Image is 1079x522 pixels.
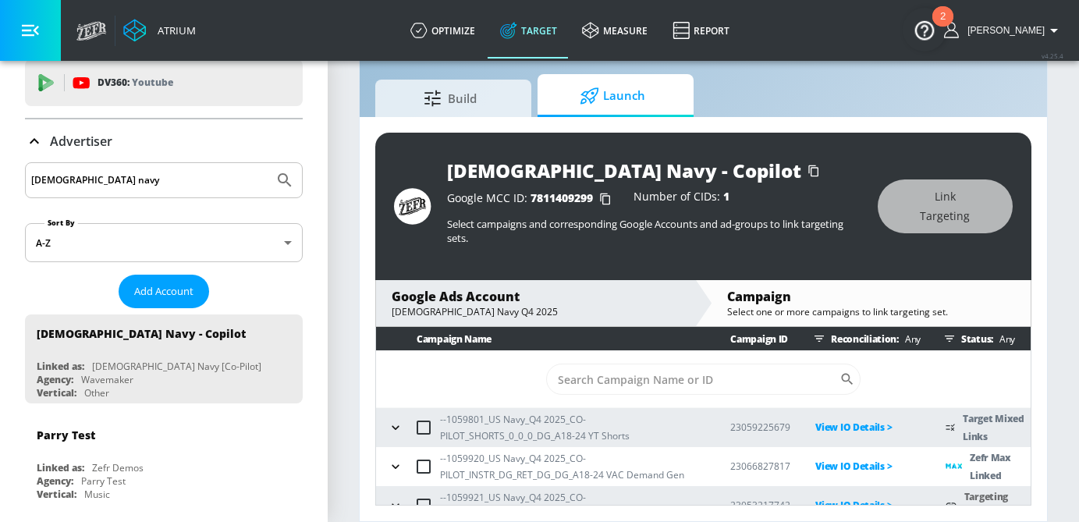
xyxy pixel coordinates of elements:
p: Any [993,331,1015,347]
a: Atrium [123,19,196,42]
th: Campaign ID [705,327,790,351]
button: Submit Search [268,163,302,197]
div: Google MCC ID: [447,191,618,207]
div: Reconciliation: [807,327,921,350]
p: Any [899,331,921,347]
div: Parry TestLinked as:Zefr DemosAgency:Parry TestVertical:Music [25,416,303,505]
span: 7811409299 [531,190,593,205]
p: --1059920_US Navy_Q4 2025_CO-PILOT_INSTR_DG_RET_DG_DG_A18-24 VAC Demand Gen [440,450,705,483]
span: Build [391,80,509,117]
a: optimize [398,2,488,59]
div: Agency: [37,373,73,386]
div: Vertical: [37,386,76,399]
div: Agency: [37,474,73,488]
div: Advertiser [25,119,303,163]
p: --1059921_US Navy_Q4 2025_CO-PILOT_INSTR_0_RET__DG_A18-24 TrueView Primary [440,489,705,522]
p: Youtube [132,74,173,91]
div: Google Ads Account [392,288,680,305]
p: View IO Details > [815,496,921,514]
p: View IO Details > [815,457,921,475]
div: Campaign [727,288,1015,305]
th: Campaign Name [376,327,705,351]
div: A-Z [25,223,303,262]
p: 23059225679 [730,419,790,435]
span: 1 [723,189,729,204]
a: Report [660,2,742,59]
p: DV360: [98,74,173,91]
div: [DEMOGRAPHIC_DATA] Navy [Co-Pilot] [92,360,261,373]
input: Search by name [31,170,268,190]
p: View IO Details > [815,418,921,436]
span: Add Account [134,282,193,300]
div: Linked as: [37,461,84,474]
div: [DEMOGRAPHIC_DATA] Navy - Copilot [37,326,246,341]
p: Advertiser [50,133,112,150]
button: [PERSON_NAME] [944,21,1063,40]
span: Launch [553,77,672,115]
p: Select campaigns and corresponding Google Accounts and ad-groups to link targeting sets. [447,217,862,245]
span: [PERSON_NAME] [961,25,1045,36]
div: Vertical: [37,488,76,501]
div: [DEMOGRAPHIC_DATA] Navy - CopilotLinked as:[DEMOGRAPHIC_DATA] Navy [Co-Pilot]Agency:WavemakerVert... [25,314,303,403]
button: Open Resource Center, 2 new notifications [903,8,946,51]
div: Parry Test [81,474,126,488]
div: Select one or more campaigns to link targeting set. [727,305,1015,318]
div: Other [84,386,109,399]
p: --1059801_US Navy_Q4 2025_CO-PILOT_SHORTS_0_0_0_DG_A18-24 YT Shorts [440,411,705,444]
div: Wavemaker [81,373,133,386]
span: v 4.25.4 [1042,51,1063,60]
div: Linked as: [37,360,84,373]
input: Search Campaign Name or ID [546,364,840,395]
div: Music [84,488,110,501]
a: measure [570,2,660,59]
div: 2 [940,16,946,37]
button: Add Account [119,275,209,308]
div: Number of CIDs: [634,191,729,207]
div: Zefr Demos [92,461,144,474]
label: Sort By [44,218,78,228]
div: [DEMOGRAPHIC_DATA] Navy - Copilot [447,158,801,183]
a: Target [488,2,570,59]
div: Atrium [151,23,196,37]
p: 23066827817 [730,458,790,474]
div: [DEMOGRAPHIC_DATA] Navy Q4 2025 [392,305,680,318]
p: Target Mixed Links [963,410,1031,446]
div: Search CID Name or Number [546,364,861,395]
div: Status: [938,327,1031,350]
div: Parry Test [37,428,95,442]
a: Targeting Linked [964,490,1008,521]
div: Google Ads Account[DEMOGRAPHIC_DATA] Navy Q4 2025 [376,280,695,326]
p: Zefr Max Linked [970,449,1031,485]
div: DV360: Youtube [25,59,303,106]
p: 23053217742 [730,497,790,513]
